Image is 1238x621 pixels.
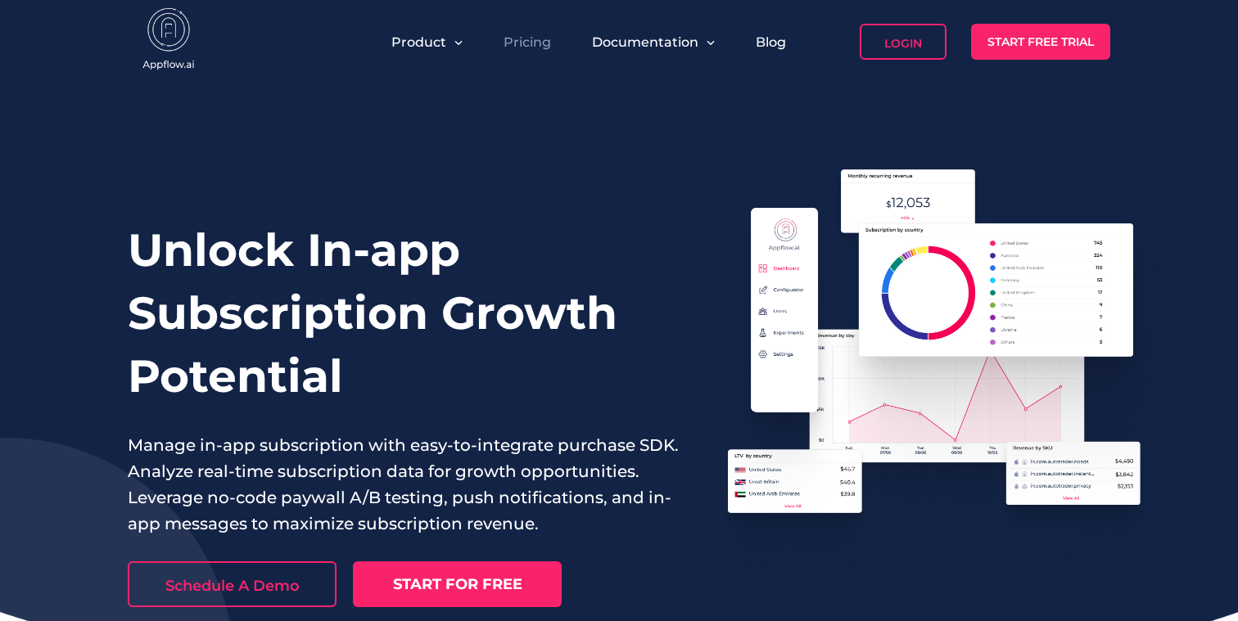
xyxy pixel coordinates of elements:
[971,24,1110,60] a: Start Free Trial
[353,561,562,607] a: START FOR FREE
[860,24,947,60] a: Login
[592,34,715,50] button: Documentation
[128,432,680,537] p: Manage in-app subscription with easy-to-integrate purchase SDK. Analyze real-time subscription da...
[128,8,210,74] img: appflow.ai-logo
[592,34,698,50] span: Documentation
[756,34,786,50] a: Blog
[128,561,337,607] a: Schedule A Demo
[128,218,680,407] h1: Unlock In-app Subscription Growth Potential
[391,34,446,50] span: Product
[391,34,463,50] button: Product
[504,34,551,50] a: Pricing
